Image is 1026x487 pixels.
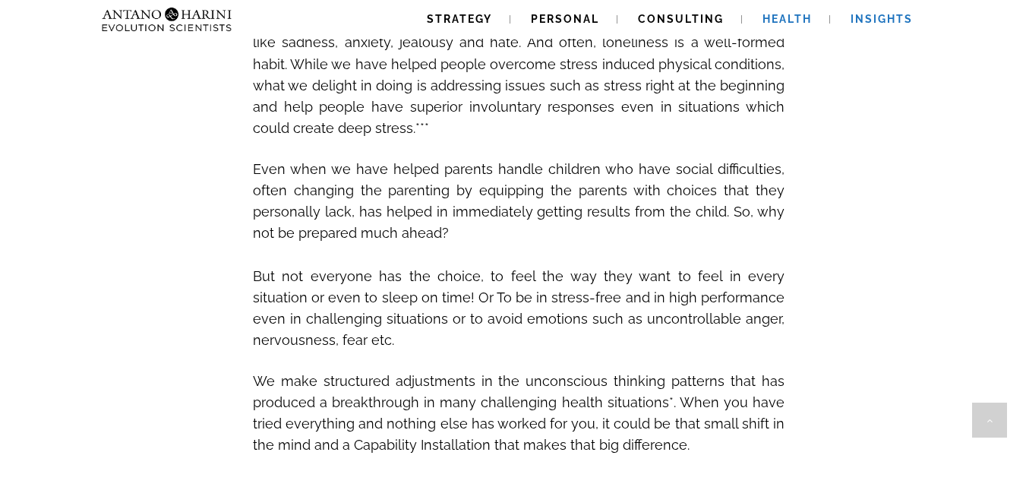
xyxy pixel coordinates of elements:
[851,13,913,25] span: Insights
[427,13,492,25] span: Strategy
[253,161,784,242] span: Even when we have helped parents handle children who have social difficulties, often changing the...
[253,373,784,454] span: We make structured adjustments in the unconscious thinking patterns that has produced a breakthro...
[762,13,812,25] span: Health
[253,268,784,349] span: But not everyone has the choice, to feel the way they want to feel in every situation or even to ...
[531,13,599,25] span: Personal
[638,13,724,25] span: Consulting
